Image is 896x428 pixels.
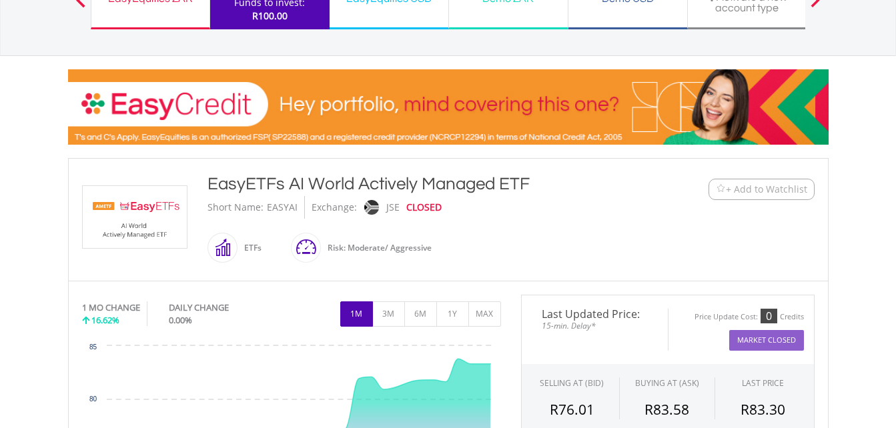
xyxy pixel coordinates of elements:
div: ETFs [238,232,262,264]
img: TFSA.EASYAI.png [85,186,185,248]
div: Credits [780,312,804,322]
span: Last Updated Price: [532,309,658,319]
button: 1Y [436,301,469,327]
span: R83.58 [644,400,689,419]
div: JSE [386,196,400,219]
span: R100.00 [252,9,288,22]
div: Exchange: [312,196,357,219]
div: CLOSED [406,196,442,219]
img: EasyCredit Promotion Banner [68,69,829,145]
button: Watchlist + Add to Watchlist [709,179,815,200]
span: R83.30 [741,400,785,419]
div: EasyETFs AI World Actively Managed ETF [207,172,626,196]
div: LAST PRICE [742,377,784,389]
div: DAILY CHANGE [169,301,274,314]
button: 1M [340,301,373,327]
span: BUYING AT (ASK) [635,377,699,389]
img: Watchlist [716,184,726,194]
span: 0.00% [169,314,192,326]
div: EASYAI [267,196,298,219]
img: jse.png [364,200,378,215]
button: 6M [404,301,437,327]
span: R76.01 [550,400,594,419]
div: Price Update Cost: [695,312,758,322]
button: Market Closed [729,330,804,351]
span: + Add to Watchlist [726,183,807,196]
text: 80 [89,395,97,403]
div: Risk: Moderate/ Aggressive [321,232,432,264]
span: 16.62% [91,314,119,326]
span: 15-min. Delay* [532,319,658,332]
div: Short Name: [207,196,264,219]
text: 85 [89,343,97,351]
button: 3M [372,301,405,327]
div: 0 [761,309,777,323]
div: 1 MO CHANGE [82,301,140,314]
div: SELLING AT (BID) [540,377,604,389]
button: MAX [468,301,501,327]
